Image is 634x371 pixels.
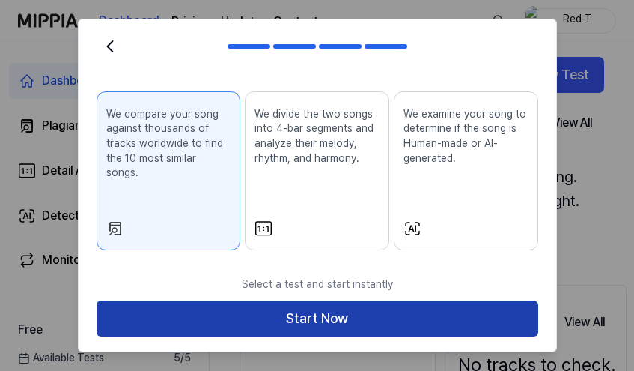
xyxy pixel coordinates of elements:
[97,301,538,337] button: Start Now
[106,107,231,181] p: We compare your song against thousands of tracks worldwide to find the 10 most similar songs.
[245,91,389,250] button: We divide the two songs into 4-bar segments and analyze their melody, rhythm, and harmony.
[403,107,528,166] p: We examine your song to determine if the song is Human-made or AI-generated.
[394,91,538,250] button: We examine your song to determine if the song is Human-made or AI-generated.
[97,268,538,301] p: Select a test and start instantly
[254,107,380,166] p: We divide the two songs into 4-bar segments and analyze their melody, rhythm, and harmony.
[97,91,241,250] button: We compare your song against thousands of tracks worldwide to find the 10 most similar songs.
